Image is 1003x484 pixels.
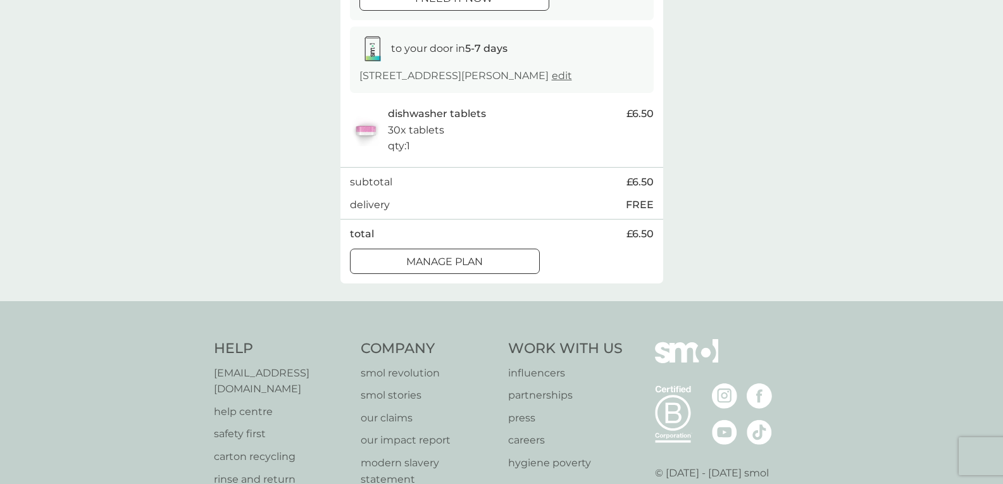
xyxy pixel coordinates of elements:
a: partnerships [508,387,623,404]
a: help centre [214,404,349,420]
img: visit the smol Tiktok page [747,419,772,445]
p: subtotal [350,174,392,190]
p: total [350,226,374,242]
a: edit [552,70,572,82]
img: smol [655,339,718,382]
a: our impact report [361,432,495,449]
strong: 5-7 days [465,42,508,54]
a: influencers [508,365,623,382]
p: dishwasher tablets [388,106,486,122]
a: [EMAIL_ADDRESS][DOMAIN_NAME] [214,365,349,397]
img: visit the smol Facebook page [747,383,772,409]
a: carton recycling [214,449,349,465]
img: visit the smol Youtube page [712,419,737,445]
a: press [508,410,623,426]
p: 30x tablets [388,122,444,139]
p: [STREET_ADDRESS][PERSON_NAME] [359,68,572,84]
p: FREE [626,197,654,213]
a: smol revolution [361,365,495,382]
a: smol stories [361,387,495,404]
a: our claims [361,410,495,426]
p: qty : 1 [388,138,410,154]
p: delivery [350,197,390,213]
h4: Company [361,339,495,359]
h4: Help [214,339,349,359]
span: £6.50 [626,226,654,242]
a: safety first [214,426,349,442]
h4: Work With Us [508,339,623,359]
p: Manage plan [406,254,483,270]
a: hygiene poverty [508,455,623,471]
a: careers [508,432,623,449]
span: £6.50 [626,174,654,190]
img: visit the smol Instagram page [712,383,737,409]
button: Manage plan [350,249,540,274]
span: to your door in [391,42,508,54]
span: £6.50 [626,106,654,122]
